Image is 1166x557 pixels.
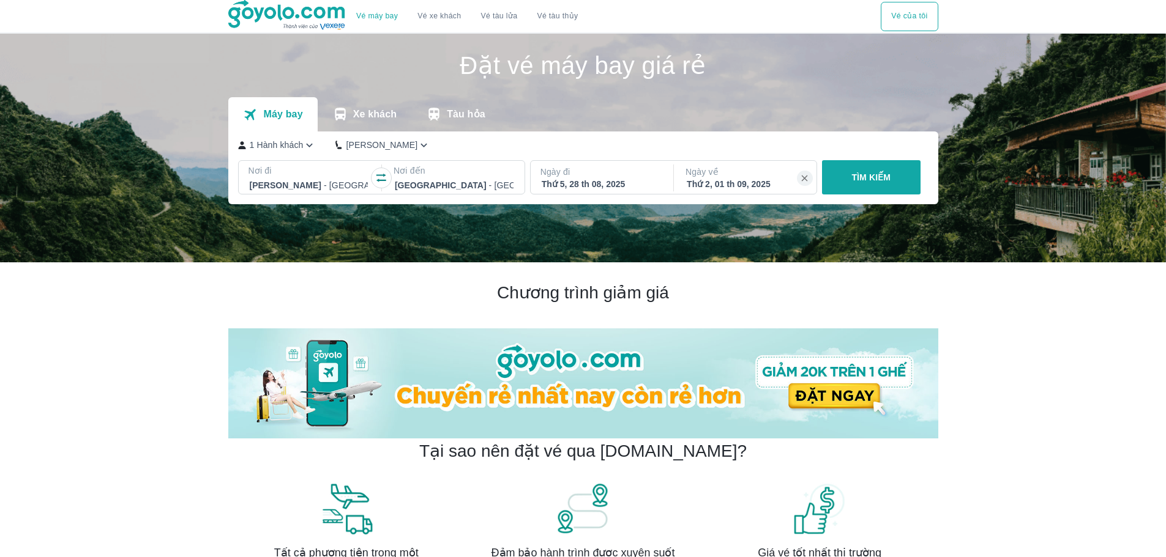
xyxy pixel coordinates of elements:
div: transportation tabs [228,97,500,131]
h1: Đặt vé máy bay giá rẻ [228,53,938,78]
p: Ngày về [686,166,807,178]
p: Máy bay [263,108,302,120]
p: Xe khách [353,108,397,120]
p: Tàu hỏa [447,108,485,120]
p: Ngày đi [540,166,662,178]
p: 1 Hành khách [250,139,304,151]
a: Vé máy bay [356,12,398,21]
a: Vé xe khách [417,12,461,21]
p: TÌM KIẾM [851,171,891,183]
p: Nơi đến [394,164,515,177]
button: 1 Hành khách [238,139,316,152]
img: banner [319,482,374,536]
p: Nơi đi [249,164,370,177]
a: Vé tàu lửa [471,2,528,31]
button: Vé của tôi [881,2,938,31]
div: Thứ 2, 01 th 09, 2025 [687,178,805,190]
div: Thứ 5, 28 th 08, 2025 [542,178,660,190]
button: [PERSON_NAME] [335,139,430,152]
div: choose transportation mode [346,2,588,31]
h2: Tại sao nên đặt vé qua [DOMAIN_NAME]? [419,440,747,462]
p: [PERSON_NAME] [346,139,417,151]
button: TÌM KIẾM [822,160,921,194]
h2: Chương trình giảm giá [228,282,938,304]
div: choose transportation mode [881,2,938,31]
img: banner [555,482,610,536]
img: banner [792,482,847,536]
button: Vé tàu thủy [527,2,588,31]
img: banner-home [228,328,938,438]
